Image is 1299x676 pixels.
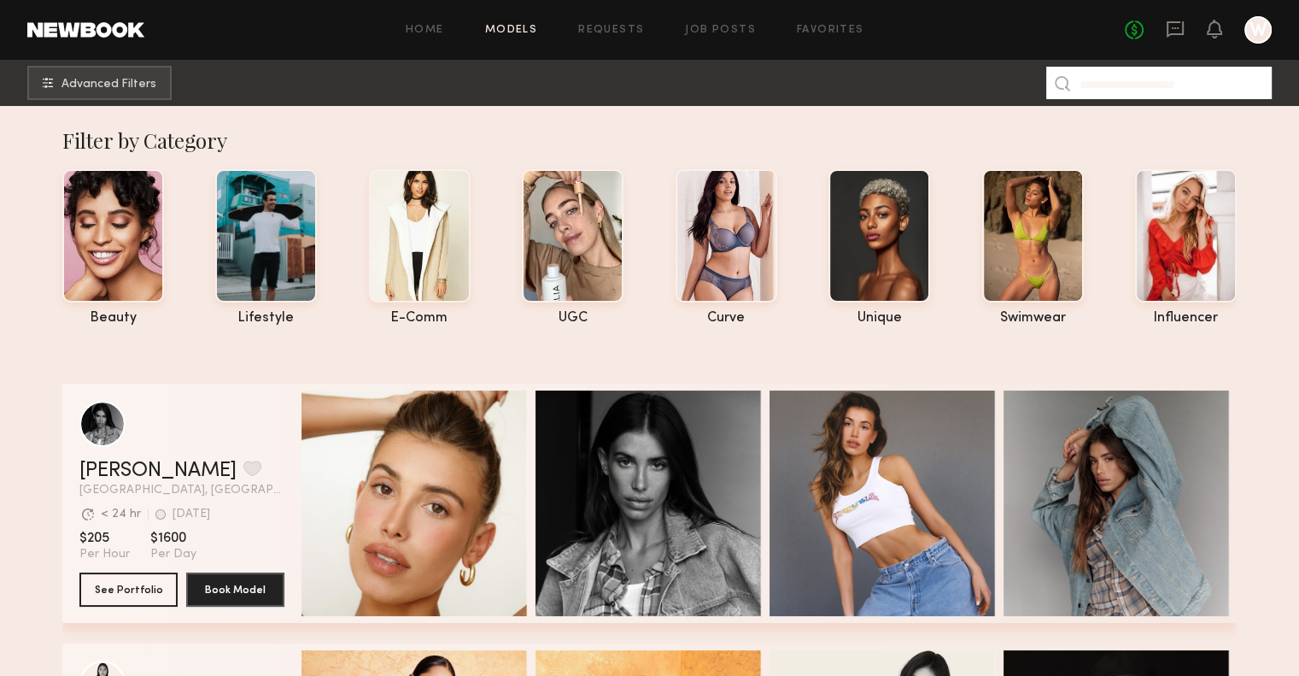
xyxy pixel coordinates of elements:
div: lifestyle [215,311,317,326]
a: Models [485,25,537,36]
button: Book Model [186,573,284,607]
a: Job Posts [685,25,756,36]
span: Per Day [150,547,196,562]
div: UGC [522,311,623,326]
div: [DATE] [173,508,210,520]
a: Home [406,25,444,36]
span: $1600 [150,530,196,547]
button: See Portfolio [79,573,178,607]
div: influencer [1135,311,1237,326]
div: swimwear [982,311,1084,326]
a: [PERSON_NAME] [79,461,237,481]
div: e-comm [369,311,471,326]
span: [GEOGRAPHIC_DATA], [GEOGRAPHIC_DATA] [79,485,284,497]
div: Filter by Category [62,126,1237,154]
a: Requests [578,25,644,36]
a: W [1244,16,1272,44]
span: $205 [79,530,130,547]
div: unique [828,311,930,326]
div: < 24 hr [101,508,141,520]
div: curve [676,311,777,326]
div: beauty [62,311,164,326]
button: Advanced Filters [27,66,172,100]
span: Per Hour [79,547,130,562]
a: Favorites [797,25,864,36]
span: Advanced Filters [61,79,156,91]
